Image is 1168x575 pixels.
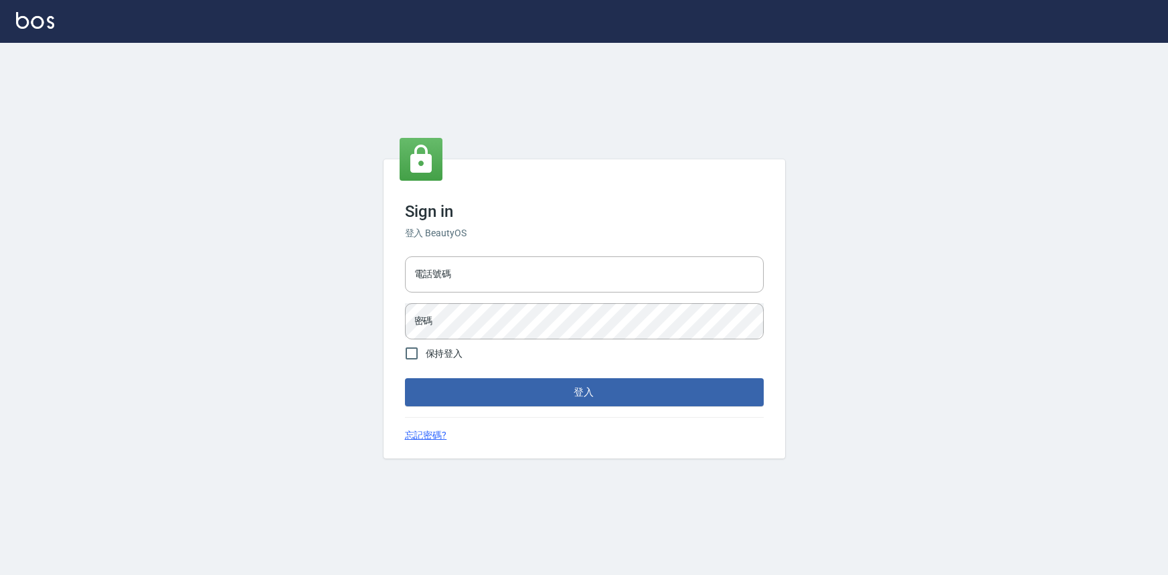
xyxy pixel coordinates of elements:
a: 忘記密碼? [405,428,447,442]
img: Logo [16,12,54,29]
h3: Sign in [405,202,764,221]
h6: 登入 BeautyOS [405,226,764,240]
button: 登入 [405,378,764,406]
span: 保持登入 [426,347,463,361]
